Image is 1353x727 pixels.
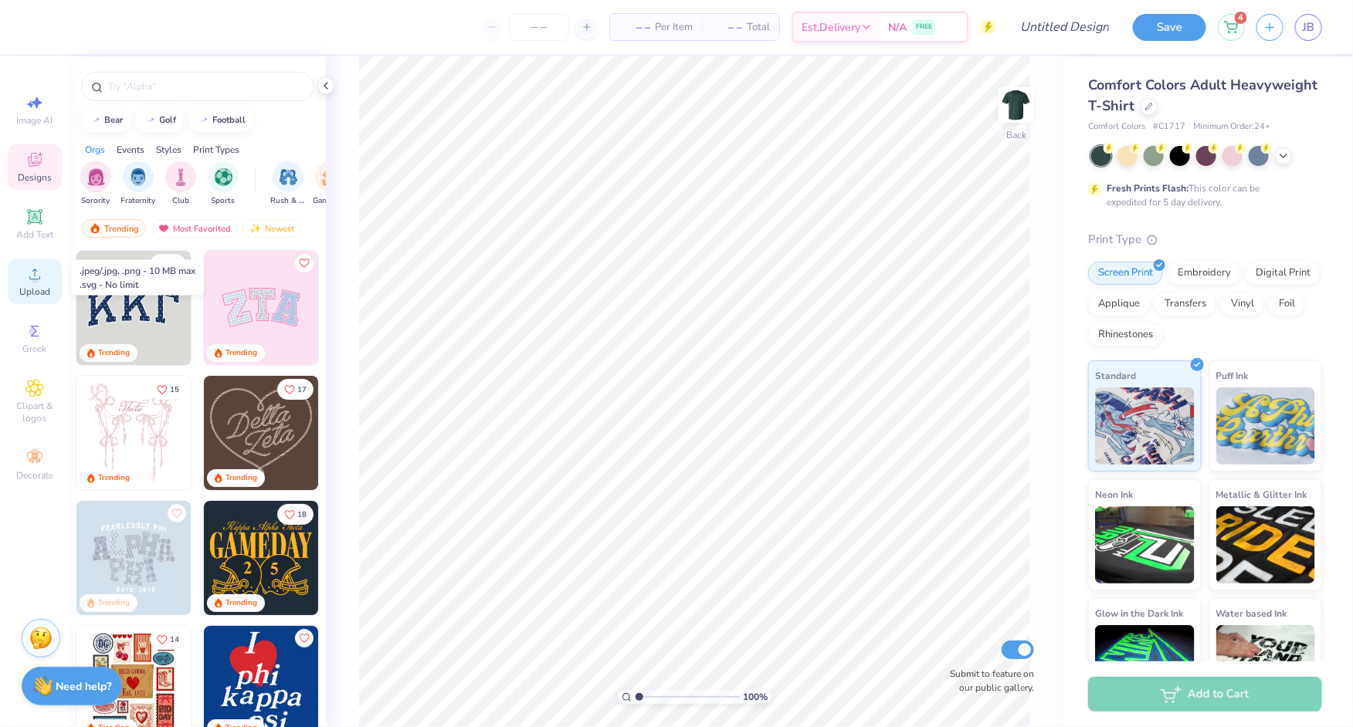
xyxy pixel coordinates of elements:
[1216,605,1287,621] span: Water based Ink
[318,251,432,365] img: 5ee11766-d822-42f5-ad4e-763472bf8dcf
[1095,367,1136,384] span: Standard
[193,143,239,157] div: Print Types
[1168,262,1241,285] div: Embroidery
[215,168,232,186] img: Sports Image
[17,114,53,127] span: Image AI
[121,161,156,207] div: filter for Fraternity
[172,168,189,186] img: Club Image
[270,161,306,207] button: filter button
[1095,486,1133,502] span: Neon Ink
[1269,292,1305,316] div: Foil
[56,679,112,694] strong: Need help?
[160,116,177,124] div: golf
[916,22,932,32] span: FREE
[212,195,236,207] span: Sports
[1088,262,1163,285] div: Screen Print
[8,400,62,424] span: Clipart & logos
[156,143,181,157] div: Styles
[242,219,301,238] div: Newest
[1095,605,1183,621] span: Glow in the Dark Ink
[313,161,348,207] button: filter button
[1001,90,1032,120] img: Back
[191,376,305,490] img: d12a98c7-f0f7-4345-bf3a-b9f1b718b86e
[130,168,147,186] img: Fraternity Image
[1088,120,1145,134] span: Comfort Colors
[19,286,50,298] span: Upload
[87,168,105,186] img: Sorority Image
[204,501,318,615] img: b8819b5f-dd70-42f8-b218-32dd770f7b03
[297,386,307,394] span: 17
[16,469,53,482] span: Decorate
[80,161,111,207] button: filter button
[1295,14,1322,41] a: JB
[76,251,191,365] img: 3b9aba4f-e317-4aa7-a679-c95a879539bd
[98,472,130,484] div: Trending
[204,251,318,365] img: 9980f5e8-e6a1-4b4a-8839-2b0e9349023c
[1216,625,1316,702] img: Water based Ink
[204,376,318,490] img: 12710c6a-dcc0-49ce-8688-7fe8d5f96fe2
[144,116,157,125] img: trend_line.gif
[191,501,305,615] img: a3f22b06-4ee5-423c-930f-667ff9442f68
[1107,182,1189,194] strong: Fresh Prints Flash:
[1088,323,1163,347] div: Rhinestones
[81,109,131,132] button: bear
[121,161,156,207] button: filter button
[1095,506,1195,583] img: Neon Ink
[16,228,53,241] span: Add Text
[888,19,907,36] span: N/A
[76,501,191,615] img: 5a4b4175-9e88-49c8-8a23-26d96782ddc6
[1193,120,1270,134] span: Minimum Order: 24 +
[170,386,179,394] span: 15
[85,143,105,157] div: Orgs
[744,690,768,704] span: 100 %
[151,219,238,238] div: Most Favorited
[80,278,195,292] div: .svg - No limit
[105,116,124,124] div: bear
[80,264,195,278] div: .jpeg/.jpg, .png - 10 MB max
[1133,14,1206,41] button: Save
[1221,292,1264,316] div: Vinyl
[98,597,130,609] div: Trending
[1107,181,1297,209] div: This color can be expedited for 5 day delivery.
[82,219,146,238] div: Trending
[1088,76,1317,115] span: Comfort Colors Adult Heavyweight T-Shirt
[213,116,246,124] div: football
[165,161,196,207] button: filter button
[18,171,52,184] span: Designs
[191,251,305,365] img: edfb13fc-0e43-44eb-bea2-bf7fc0dd67f9
[277,379,314,400] button: Like
[297,511,307,519] span: 18
[225,347,257,359] div: Trending
[90,116,102,125] img: trend_line.gif
[168,504,186,522] button: Like
[1303,19,1314,36] span: JB
[136,109,184,132] button: golf
[295,254,314,272] button: Like
[189,109,253,132] button: football
[270,195,306,207] span: Rush & Bid
[150,629,186,650] button: Like
[198,116,210,125] img: trend_line.gif
[208,161,239,207] div: filter for Sports
[80,161,111,207] div: filter for Sorority
[76,376,191,490] img: 83dda5b0-2158-48ca-832c-f6b4ef4c4536
[117,143,144,157] div: Events
[802,19,860,36] span: Est. Delivery
[89,223,101,234] img: trending.gif
[322,168,340,186] img: Game Day Image
[225,472,257,484] div: Trending
[150,254,186,275] button: Like
[280,168,297,186] img: Rush & Bid Image
[1235,12,1247,24] span: 4
[655,19,693,36] span: Per Item
[318,501,432,615] img: 2b704b5a-84f6-4980-8295-53d958423ff9
[747,19,770,36] span: Total
[158,223,170,234] img: most_fav.gif
[1216,486,1307,502] span: Metallic & Glitter Ink
[1088,292,1150,316] div: Applique
[1246,262,1321,285] div: Digital Print
[107,79,304,94] input: Try "Alpha"
[225,597,257,609] div: Trending
[1095,387,1195,465] img: Standard
[1095,625,1195,702] img: Glow in the Dark Ink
